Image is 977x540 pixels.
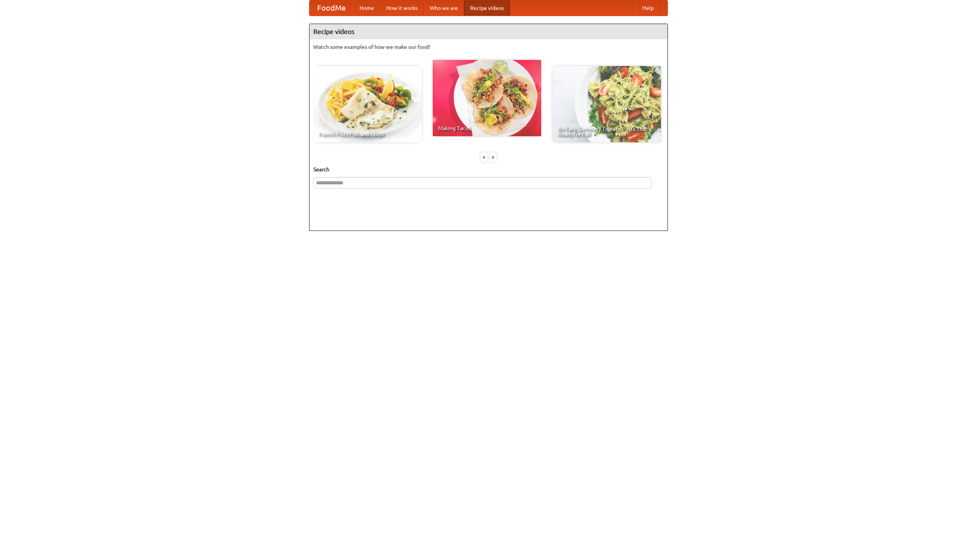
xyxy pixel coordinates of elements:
[480,152,487,162] div: «
[310,0,353,16] a: FoodMe
[310,24,667,39] h4: Recipe videos
[558,126,656,137] span: An Easy, Summery Tomato Pasta That's Ready for Fall
[636,0,660,16] a: Help
[433,60,541,136] a: Making Tacos
[313,166,664,173] h5: Search
[438,126,536,131] span: Making Tacos
[464,0,510,16] a: Recipe videos
[313,66,422,142] a: French Fries Fish and Chips
[490,152,497,162] div: »
[353,0,380,16] a: Home
[553,66,661,142] a: An Easy, Summery Tomato Pasta That's Ready for Fall
[380,0,424,16] a: How it works
[424,0,464,16] a: Who we are
[319,132,416,137] span: French Fries Fish and Chips
[313,43,664,51] p: Watch some examples of how we make our food!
